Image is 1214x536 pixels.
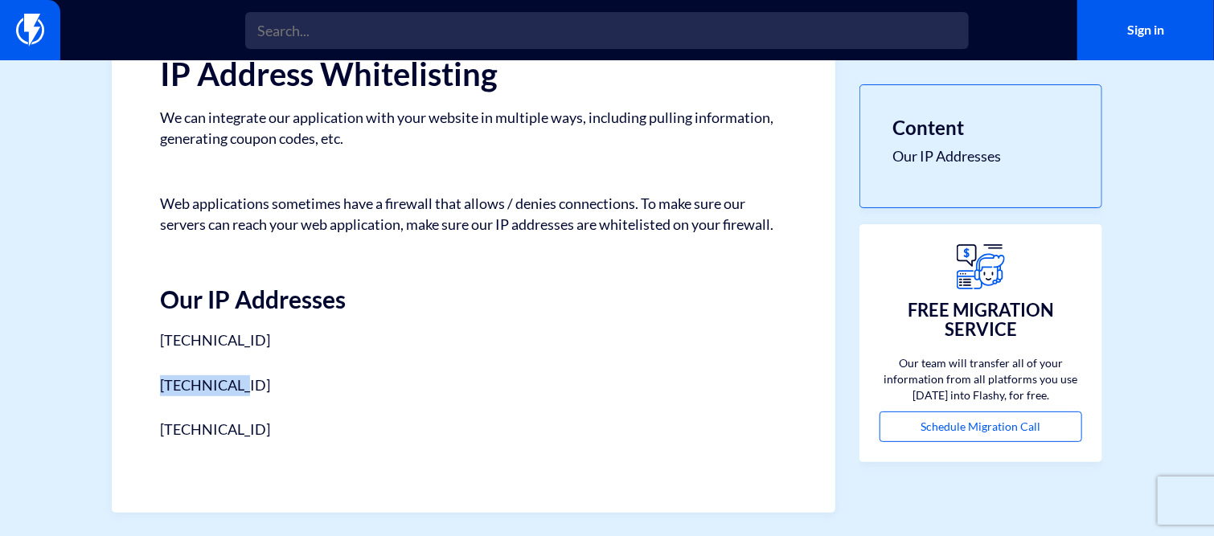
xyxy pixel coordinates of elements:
[160,419,787,440] p: [TECHNICAL_ID]
[160,56,787,92] h1: IP Address Whitelisting
[160,108,787,149] p: We can integrate our application with your website in multiple ways, including pulling informatio...
[880,411,1082,442] a: Schedule Migration Call
[892,117,1069,138] h3: Content
[160,329,787,351] p: [TECHNICAL_ID]
[892,146,1069,167] a: Our IP Addresses
[160,375,787,396] p: [TECHNICAL_ID]
[880,355,1082,403] p: Our team will transfer all of your information from all platforms you use [DATE] into Flashy, for...
[880,301,1082,339] h3: FREE MIGRATION SERVICE
[160,260,787,313] h2: Our IP Addresses
[160,173,787,235] p: Web applications sometimes have a firewall that allows / denies connections. To make sure our ser...
[245,12,969,49] input: Search...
